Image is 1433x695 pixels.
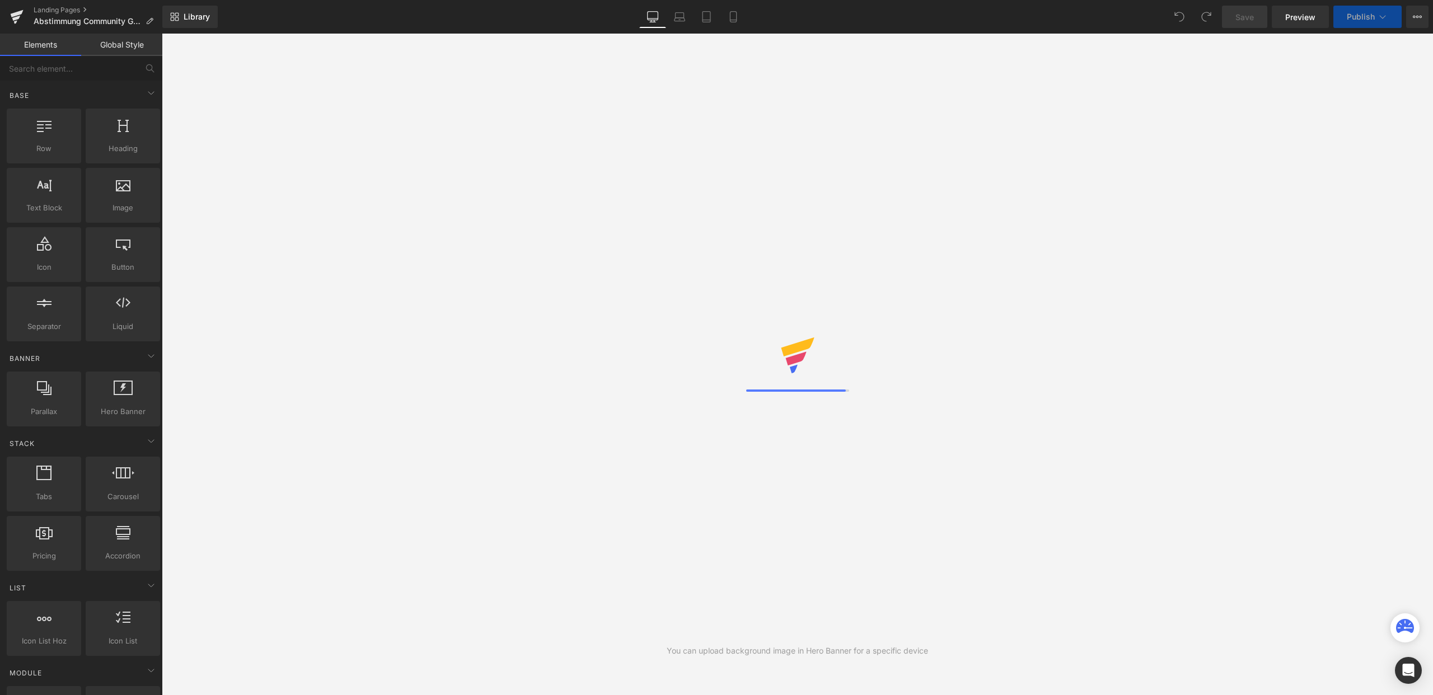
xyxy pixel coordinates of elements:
[89,406,157,417] span: Hero Banner
[667,645,928,657] div: You can upload background image in Hero Banner for a specific device
[1285,11,1315,23] span: Preview
[10,491,78,503] span: Tabs
[1395,657,1422,684] div: Open Intercom Messenger
[8,438,36,449] span: Stack
[81,34,162,56] a: Global Style
[10,550,78,562] span: Pricing
[1195,6,1217,28] button: Redo
[1168,6,1191,28] button: Undo
[1272,6,1329,28] a: Preview
[1333,6,1402,28] button: Publish
[89,261,157,273] span: Button
[184,12,210,22] span: Library
[8,583,27,593] span: List
[1406,6,1429,28] button: More
[720,6,747,28] a: Mobile
[10,635,78,647] span: Icon List Hoz
[693,6,720,28] a: Tablet
[89,550,157,562] span: Accordion
[639,6,666,28] a: Desktop
[8,668,43,678] span: Module
[89,143,157,154] span: Heading
[8,90,30,101] span: Base
[1235,11,1254,23] span: Save
[162,6,218,28] a: New Library
[8,353,41,364] span: Banner
[10,202,78,214] span: Text Block
[89,635,157,647] span: Icon List
[89,321,157,332] span: Liquid
[89,491,157,503] span: Carousel
[666,6,693,28] a: Laptop
[89,202,157,214] span: Image
[34,6,162,15] a: Landing Pages
[10,321,78,332] span: Separator
[1347,12,1375,21] span: Publish
[10,143,78,154] span: Row
[34,17,141,26] span: Abstimmung Community Gin 2025
[10,406,78,417] span: Parallax
[10,261,78,273] span: Icon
